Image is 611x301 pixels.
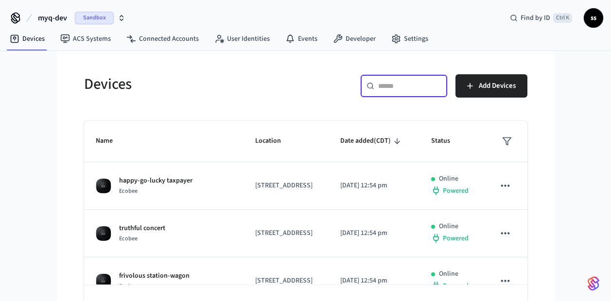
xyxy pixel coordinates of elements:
[75,12,114,24] span: Sandbox
[96,273,111,289] img: ecobee_lite_3
[278,30,325,48] a: Events
[340,228,408,238] p: [DATE] 12:54 pm
[119,271,190,281] p: frivolous station-wagon
[119,30,207,48] a: Connected Accounts
[255,181,317,191] p: [STREET_ADDRESS]
[119,187,138,195] span: Ecobee
[119,176,192,186] p: happy-go-lucky taxpayer
[96,178,111,194] img: ecobee_lite_3
[588,276,599,291] img: SeamLogoGradient.69752ec5.svg
[340,181,408,191] p: [DATE] 12:54 pm
[443,186,469,196] span: Powered
[439,269,458,279] p: Online
[340,134,403,149] span: Date added(CDT)
[585,9,602,27] span: ss
[325,30,384,48] a: Developer
[207,30,278,48] a: User Identities
[38,12,67,24] span: myq-dev
[479,80,516,92] span: Add Devices
[553,13,572,23] span: Ctrl K
[439,221,458,232] p: Online
[52,30,119,48] a: ACS Systems
[502,9,580,27] div: Find by IDCtrl K
[584,8,603,28] button: ss
[443,281,469,291] span: Powered
[84,74,300,94] h5: Devices
[384,30,436,48] a: Settings
[96,226,111,241] img: ecobee_lite_3
[96,134,125,149] span: Name
[443,234,469,243] span: Powered
[431,134,463,149] span: Status
[455,74,527,98] button: Add Devices
[255,276,317,286] p: [STREET_ADDRESS]
[255,228,317,238] p: [STREET_ADDRESS]
[255,134,294,149] span: Location
[439,174,458,184] p: Online
[340,276,408,286] p: [DATE] 12:54 pm
[119,282,138,290] span: Ecobee
[119,223,165,234] p: truthful concert
[2,30,52,48] a: Devices
[119,234,138,243] span: Ecobee
[521,13,550,23] span: Find by ID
